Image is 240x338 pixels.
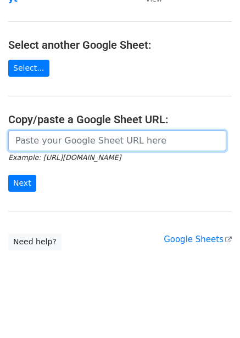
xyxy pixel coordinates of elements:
[8,153,121,162] small: Example: [URL][DOMAIN_NAME]
[8,175,36,192] input: Next
[8,130,226,151] input: Paste your Google Sheet URL here
[8,38,232,51] h4: Select another Google Sheet:
[8,60,49,77] a: Select...
[164,234,232,244] a: Google Sheets
[8,233,62,250] a: Need help?
[8,113,232,126] h4: Copy/paste a Google Sheet URL:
